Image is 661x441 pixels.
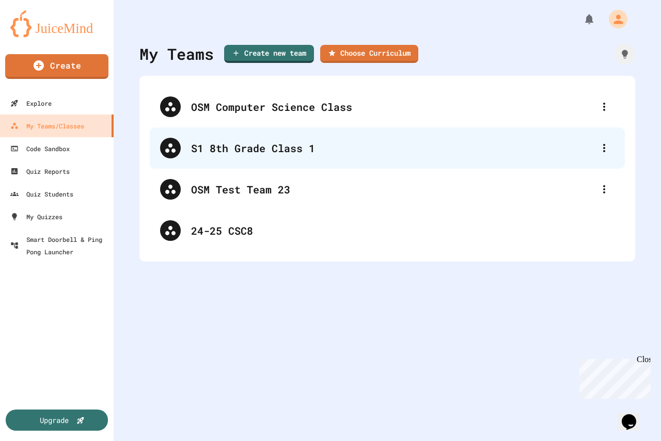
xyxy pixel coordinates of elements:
img: logo-orange.svg [10,10,103,37]
div: My Notifications [564,10,598,28]
a: Create new team [224,45,314,63]
div: Quiz Students [10,188,73,200]
div: My Account [598,7,630,31]
div: OSM Computer Science Class [191,99,594,115]
div: Upgrade [40,415,69,426]
div: 24-25 CSC8 [150,210,625,251]
a: Choose Curriculum [320,45,418,63]
div: Explore [10,97,52,109]
div: Chat with us now!Close [4,4,71,66]
div: Smart Doorbell & Ping Pong Launcher [10,233,109,258]
div: OSM Test Team 23 [150,169,625,210]
div: S1 8th Grade Class 1 [150,127,625,169]
a: Create [5,54,108,79]
div: Code Sandbox [10,142,70,155]
div: Quiz Reports [10,165,70,177]
div: My Quizzes [10,210,62,223]
div: How it works [615,44,635,64]
div: 24-25 CSC8 [191,223,615,238]
div: My Teams/Classes [10,120,84,132]
div: S1 8th Grade Class 1 [191,140,594,156]
div: OSM Computer Science Class [150,86,625,127]
div: OSM Test Team 23 [191,182,594,197]
div: My Teams [139,42,214,66]
iframe: chat widget [575,355,651,399]
iframe: chat widget [618,400,651,431]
